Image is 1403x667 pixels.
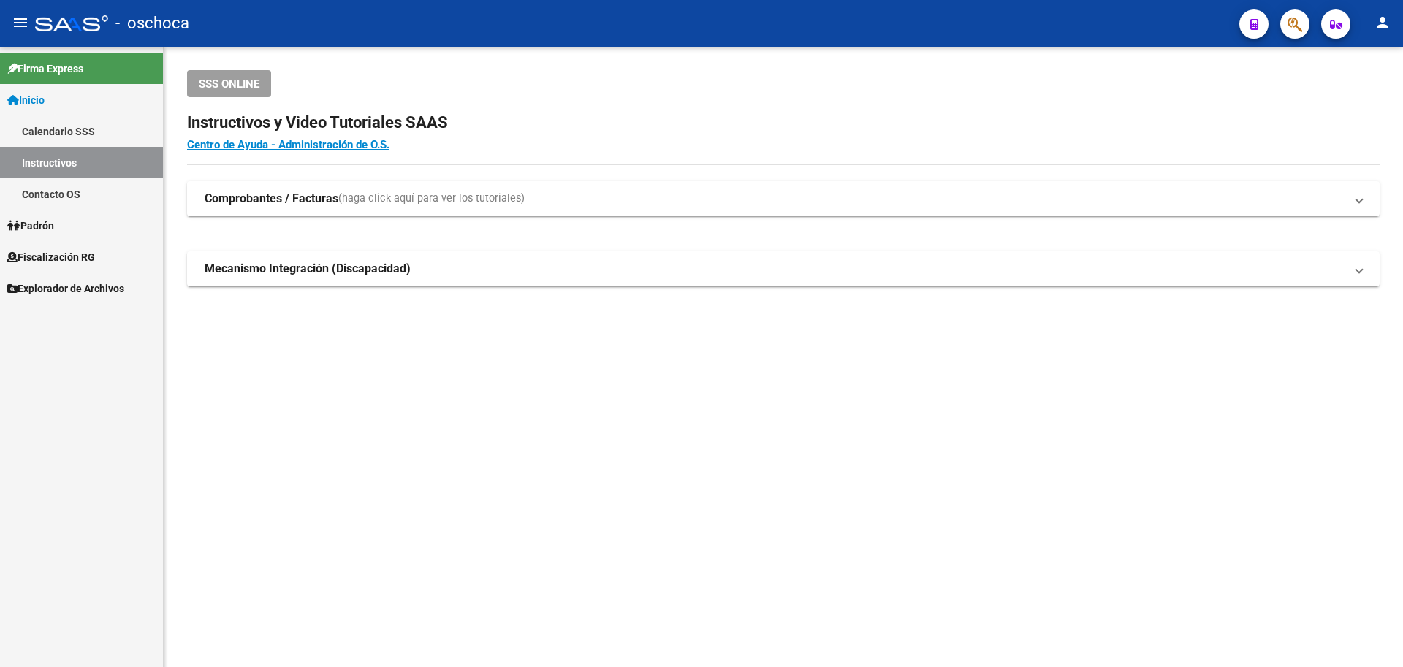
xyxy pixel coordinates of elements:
[205,191,338,207] strong: Comprobantes / Facturas
[199,77,259,91] span: SSS ONLINE
[338,191,525,207] span: (haga click aquí para ver los tutoriales)
[1353,617,1388,652] iframe: Intercom live chat
[205,261,411,277] strong: Mecanismo Integración (Discapacidad)
[12,14,29,31] mat-icon: menu
[187,251,1380,286] mat-expansion-panel-header: Mecanismo Integración (Discapacidad)
[187,109,1380,137] h2: Instructivos y Video Tutoriales SAAS
[115,7,189,39] span: - oschoca
[187,138,389,151] a: Centro de Ayuda - Administración de O.S.
[1374,14,1391,31] mat-icon: person
[187,70,271,97] button: SSS ONLINE
[7,281,124,297] span: Explorador de Archivos
[187,181,1380,216] mat-expansion-panel-header: Comprobantes / Facturas(haga click aquí para ver los tutoriales)
[7,249,95,265] span: Fiscalización RG
[7,218,54,234] span: Padrón
[7,61,83,77] span: Firma Express
[7,92,45,108] span: Inicio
